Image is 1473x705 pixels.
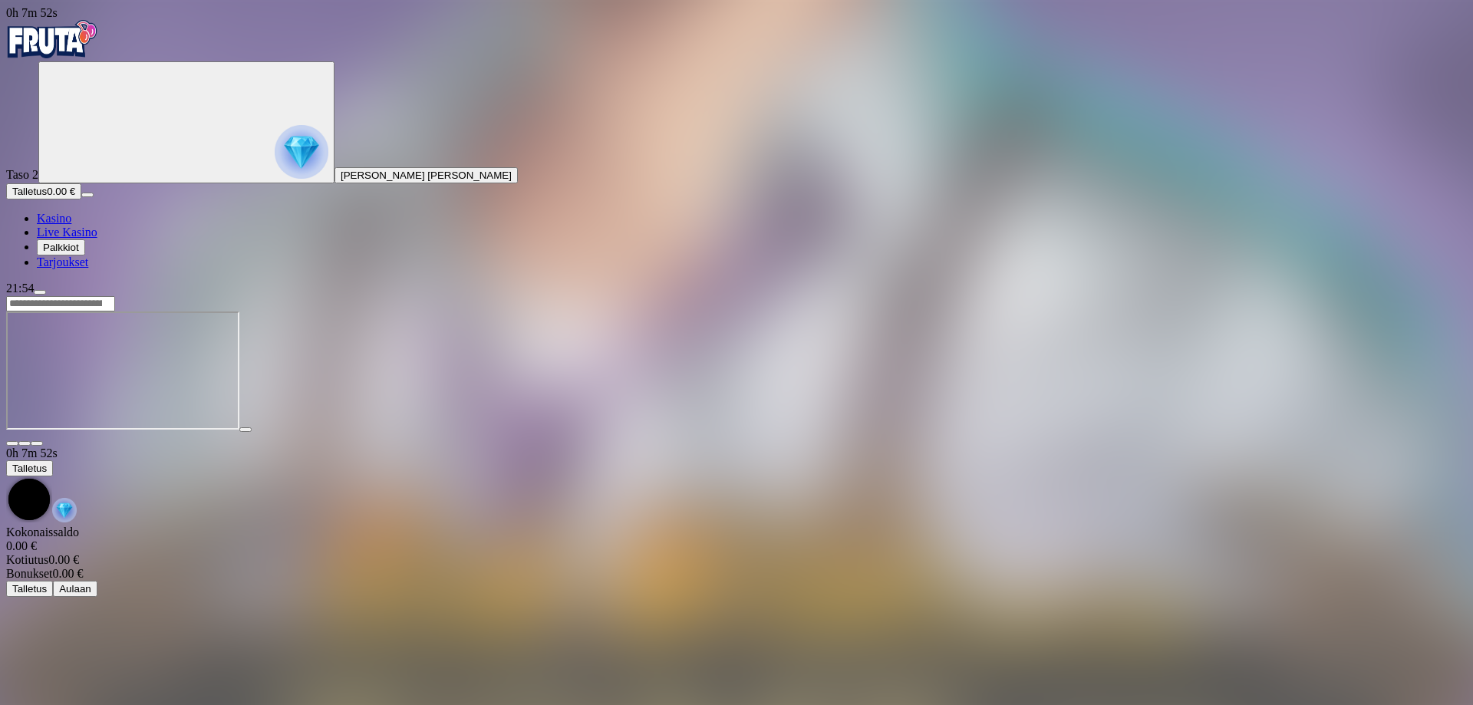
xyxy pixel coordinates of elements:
span: 0.00 € [47,186,75,197]
span: Talletus [12,463,47,474]
input: Search [6,296,115,311]
div: 0.00 € [6,539,1467,553]
span: user session time [6,6,58,19]
button: Palkkiot [37,239,85,255]
img: reward progress [275,125,328,179]
span: Palkkiot [43,242,79,253]
span: user session time [6,446,58,460]
button: Talletus [6,460,53,476]
button: [PERSON_NAME] [PERSON_NAME] [334,167,518,183]
span: [PERSON_NAME] [PERSON_NAME] [341,170,512,181]
a: Fruta [6,48,98,61]
button: chevron-down icon [18,441,31,446]
div: 0.00 € [6,567,1467,581]
a: Tarjoukset [37,255,88,268]
iframe: Rich Wilde and the Tome of Insanity [6,311,239,430]
button: menu [34,290,46,295]
button: Talletusplus icon0.00 € [6,183,81,199]
button: fullscreen icon [31,441,43,446]
div: Kokonaissaldo [6,525,1467,553]
span: Taso 2 [6,168,38,181]
button: menu [81,193,94,197]
div: Game menu content [6,525,1467,597]
button: Talletus [6,581,53,597]
img: reward-icon [52,498,77,522]
div: Game menu [6,446,1467,525]
button: close icon [6,441,18,446]
button: Aulaan [53,581,97,597]
button: play icon [239,427,252,432]
nav: Main menu [6,212,1467,269]
span: 21:54 [6,282,34,295]
span: Bonukset [6,567,52,580]
img: Fruta [6,20,98,58]
span: Kotiutus [6,553,48,566]
span: Talletus [12,583,47,595]
a: Kasino [37,212,71,225]
div: 0.00 € [6,553,1467,567]
button: reward progress [38,61,334,183]
span: Talletus [12,186,47,197]
span: Aulaan [59,583,91,595]
a: Live Kasino [37,226,97,239]
nav: Primary [6,20,1467,269]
